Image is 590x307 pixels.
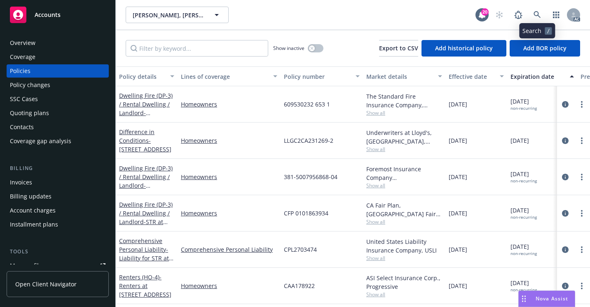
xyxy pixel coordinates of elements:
[366,182,442,189] span: Show all
[281,66,363,86] button: Policy number
[577,281,587,291] a: more
[181,72,268,81] div: Lines of coverage
[523,44,567,52] span: Add BOR policy
[284,245,317,254] span: CPL2703474
[577,208,587,218] a: more
[491,7,508,23] a: Start snowing
[119,92,173,125] a: Dwelling Fire (DP-3) / Rental Dwelling / Landlord
[7,218,109,231] a: Installment plans
[366,92,442,109] div: The Standard Fire Insurance Company, Travelers Insurance
[449,245,467,254] span: [DATE]
[449,172,467,181] span: [DATE]
[510,7,527,23] a: Report a Bug
[366,109,442,116] span: Show all
[449,100,467,109] span: [DATE]
[577,172,587,182] a: more
[510,251,537,256] div: non-recurring
[10,190,52,203] div: Billing updates
[449,136,467,145] span: [DATE]
[510,242,537,256] span: [DATE]
[363,66,445,86] button: Market details
[119,72,165,81] div: Policy details
[7,106,109,120] a: Quoting plans
[116,66,178,86] button: Policy details
[435,44,493,52] span: Add historical policy
[178,66,281,86] button: Lines of coverage
[119,201,173,234] a: Dwelling Fire (DP-3) / Rental Dwelling / Landlord
[366,128,442,146] div: Underwriters at Lloyd's, [GEOGRAPHIC_DATA], [PERSON_NAME] of [GEOGRAPHIC_DATA], Gorst and Compass
[7,78,109,92] a: Policy changes
[510,279,537,293] span: [DATE]
[510,170,537,184] span: [DATE]
[510,215,537,220] div: non-recurring
[529,7,546,23] a: Search
[536,295,568,302] span: Nova Assist
[577,245,587,255] a: more
[7,64,109,78] a: Policies
[366,255,442,262] span: Show all
[10,120,34,134] div: Contacts
[7,135,109,148] a: Coverage gap analysis
[7,3,109,26] a: Accounts
[35,12,61,18] span: Accounts
[10,218,58,231] div: Installment plans
[366,146,442,153] span: Show all
[10,92,38,106] div: SSC Cases
[366,218,442,225] span: Show all
[119,273,171,298] span: - Renters at [STREET_ADDRESS]
[133,11,204,19] span: [PERSON_NAME], [PERSON_NAME], [PERSON_NAME] Family Trust
[284,209,328,217] span: CFP 0101863934
[366,201,442,218] div: CA Fair Plan, [GEOGRAPHIC_DATA] Fair plan
[126,7,229,23] button: [PERSON_NAME], [PERSON_NAME], [PERSON_NAME] Family Trust
[510,178,537,184] div: non-recurring
[7,120,109,134] a: Contacts
[366,165,442,182] div: Foremost Insurance Company [GEOGRAPHIC_DATA], [US_STATE], Foremost Insurance
[10,50,35,64] div: Coverage
[119,237,171,297] a: Comprehensive Personal Liability
[10,36,35,50] div: Overview
[7,36,109,50] a: Overview
[560,172,570,182] a: circleInformation
[519,291,529,307] div: Drag to move
[10,176,32,189] div: Invoices
[15,280,77,288] span: Open Client Navigator
[10,64,30,78] div: Policies
[10,259,45,272] div: Manage files
[366,72,433,81] div: Market details
[379,40,418,57] button: Export to CSV
[181,281,277,290] a: Homeowners
[510,72,565,81] div: Expiration date
[577,99,587,109] a: more
[421,40,506,57] button: Add historical policy
[284,100,330,109] span: 609530232 653 1
[10,135,71,148] div: Coverage gap analysis
[7,176,109,189] a: Invoices
[10,78,50,92] div: Policy changes
[119,164,173,198] a: Dwelling Fire (DP-3) / Rental Dwelling / Landlord
[10,204,56,217] div: Account charges
[181,172,277,181] a: Homeowners
[181,245,277,254] a: Comprehensive Personal Liability
[507,66,577,86] button: Expiration date
[7,248,109,256] div: Tools
[560,136,570,146] a: circleInformation
[449,281,467,290] span: [DATE]
[119,109,171,125] span: - [STREET_ADDRESS]
[119,128,171,153] a: Difference in Conditions
[481,8,489,16] div: 20
[445,66,507,86] button: Effective date
[510,40,580,57] button: Add BOR policy
[560,99,570,109] a: circleInformation
[366,274,442,291] div: ASI Select Insurance Corp., Progressive
[548,7,564,23] a: Switch app
[284,72,351,81] div: Policy number
[181,100,277,109] a: Homeowners
[510,206,537,220] span: [DATE]
[379,44,418,52] span: Export to CSV
[510,136,529,145] span: [DATE]
[7,204,109,217] a: Account charges
[7,92,109,106] a: SSC Cases
[560,245,570,255] a: circleInformation
[10,106,49,120] div: Quoting plans
[181,209,277,217] a: Homeowners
